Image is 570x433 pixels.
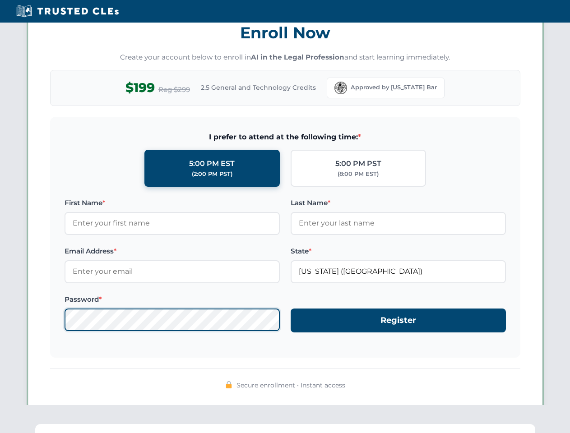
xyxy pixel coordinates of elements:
[291,246,506,257] label: State
[65,260,280,283] input: Enter your email
[65,246,280,257] label: Email Address
[291,198,506,208] label: Last Name
[65,212,280,235] input: Enter your first name
[65,131,506,143] span: I prefer to attend at the following time:
[158,84,190,95] span: Reg $299
[351,83,437,92] span: Approved by [US_STATE] Bar
[251,53,344,61] strong: AI in the Legal Profession
[189,158,235,170] div: 5:00 PM EST
[192,170,232,179] div: (2:00 PM PST)
[334,82,347,94] img: Florida Bar
[291,309,506,332] button: Register
[14,5,121,18] img: Trusted CLEs
[50,52,520,63] p: Create your account below to enroll in and start learning immediately.
[335,158,381,170] div: 5:00 PM PST
[201,83,316,92] span: 2.5 General and Technology Credits
[65,294,280,305] label: Password
[65,198,280,208] label: First Name
[338,170,379,179] div: (8:00 PM EST)
[50,18,520,47] h3: Enroll Now
[291,260,506,283] input: Florida (FL)
[125,78,155,98] span: $199
[236,380,345,390] span: Secure enrollment • Instant access
[225,381,232,388] img: 🔒
[291,212,506,235] input: Enter your last name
